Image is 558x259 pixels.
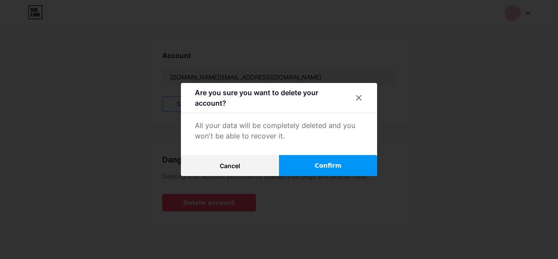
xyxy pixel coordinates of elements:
button: Cancel [181,155,279,176]
div: All your data will be completely deleted and you won't be able to recover it. [195,120,363,141]
span: Cancel [220,162,240,169]
button: Confirm [279,155,377,176]
span: Confirm [315,161,342,170]
div: Are you sure you want to delete your account? [195,87,351,108]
